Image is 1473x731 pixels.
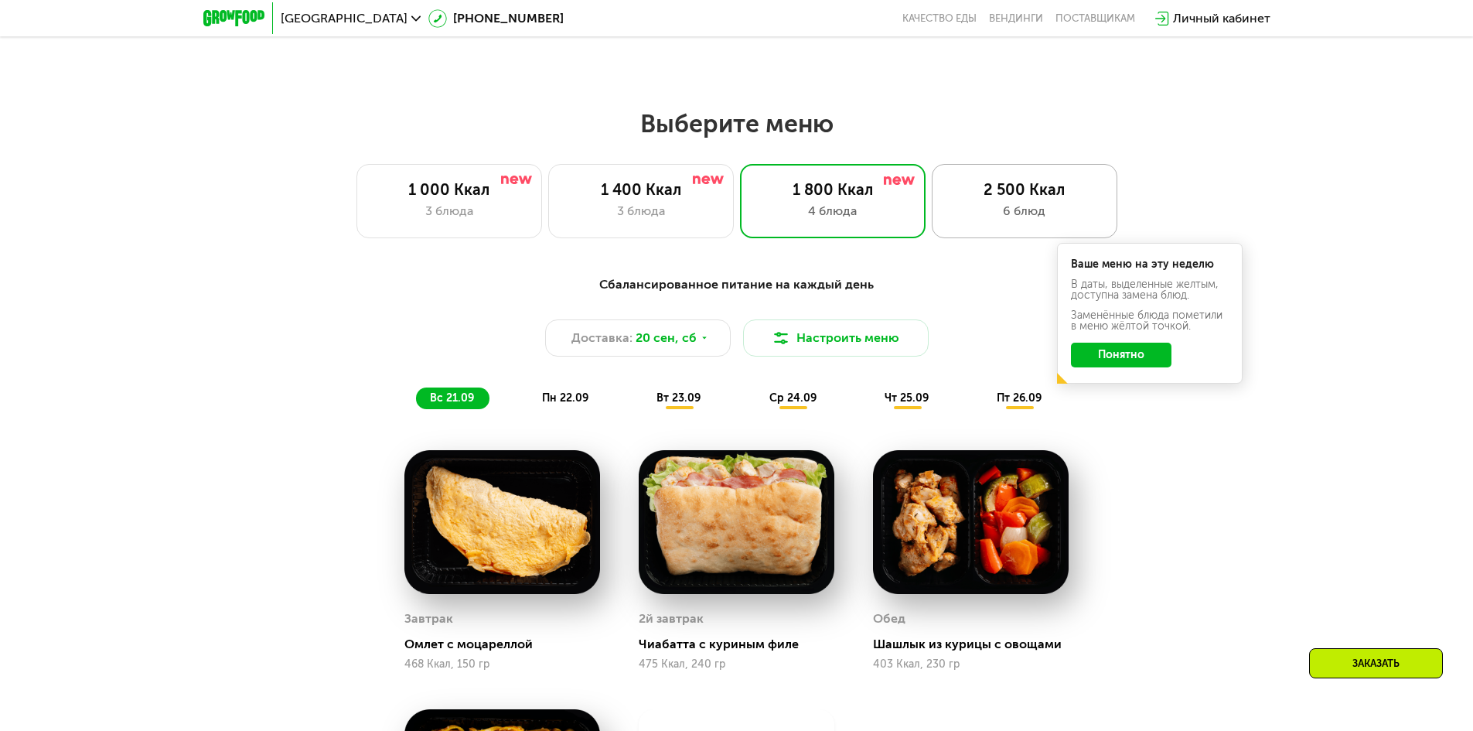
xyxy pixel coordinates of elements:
[902,12,977,25] a: Качество еды
[769,391,817,405] span: ср 24.09
[1071,259,1229,270] div: Ваше меню на эту неделю
[373,202,526,220] div: 3 блюда
[404,607,453,630] div: Завтрак
[564,202,718,220] div: 3 блюда
[636,329,697,347] span: 20 сен, сб
[49,108,1424,139] h2: Выберите меню
[404,637,612,652] div: Омлет с моцареллой
[639,607,704,630] div: 2й завтрак
[873,637,1081,652] div: Шашлык из курицы с овощами
[542,391,588,405] span: пн 22.09
[1071,343,1171,367] button: Понятно
[948,180,1101,199] div: 2 500 Ккал
[639,637,847,652] div: Чиабатта с куриным филе
[997,391,1042,405] span: пт 26.09
[404,658,600,671] div: 468 Ккал, 150 гр
[1071,310,1229,332] div: Заменённые блюда пометили в меню жёлтой точкой.
[281,12,407,25] span: [GEOGRAPHIC_DATA]
[1071,279,1229,301] div: В даты, выделенные желтым, доступна замена блюд.
[989,12,1043,25] a: Вендинги
[279,275,1195,295] div: Сбалансированное питание на каждый день
[885,391,929,405] span: чт 25.09
[948,202,1101,220] div: 6 блюд
[656,391,701,405] span: вт 23.09
[743,319,929,357] button: Настроить меню
[756,202,909,220] div: 4 блюда
[1055,12,1135,25] div: поставщикам
[873,607,905,630] div: Обед
[571,329,633,347] span: Доставка:
[756,180,909,199] div: 1 800 Ккал
[639,658,834,671] div: 475 Ккал, 240 гр
[430,391,474,405] span: вс 21.09
[564,180,718,199] div: 1 400 Ккал
[373,180,526,199] div: 1 000 Ккал
[1309,648,1443,678] div: Заказать
[1173,9,1270,28] div: Личный кабинет
[873,658,1069,671] div: 403 Ккал, 230 гр
[428,9,564,28] a: [PHONE_NUMBER]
